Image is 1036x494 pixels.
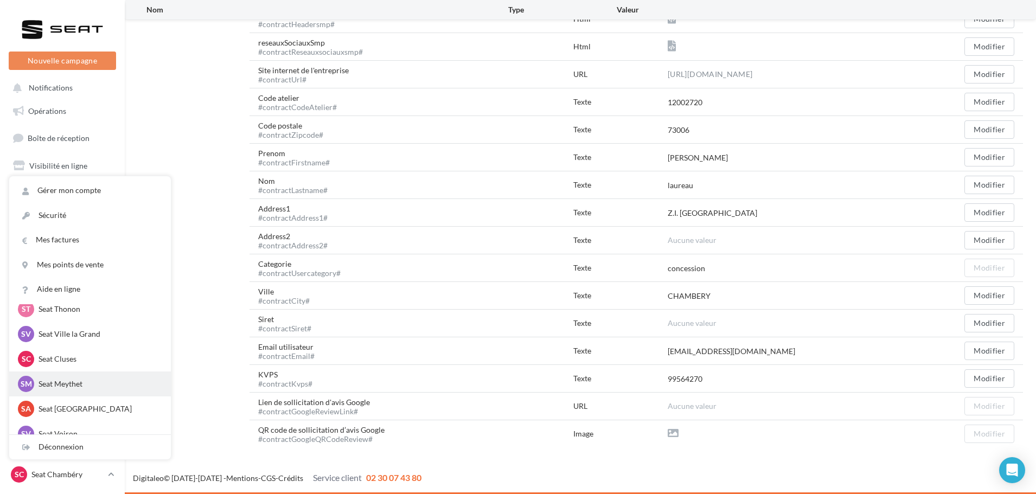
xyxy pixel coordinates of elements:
div: KVPS [258,369,321,388]
div: Texte [573,373,668,384]
p: Seat Thonon [39,304,158,315]
div: #contractCity# [258,297,310,305]
div: URL [573,69,668,80]
div: #contractFirstname# [258,159,330,166]
div: [PERSON_NAME] [668,152,728,163]
div: #contractHeadersmp# [258,21,335,28]
div: Html [573,41,668,52]
div: #contractCodeAtelier# [258,104,337,111]
p: Seat Meythet [39,378,158,389]
div: #contractKvps# [258,380,312,388]
span: Service client [313,472,362,483]
div: Prenom [258,148,338,166]
div: Texte [573,290,668,301]
a: [URL][DOMAIN_NAME] [668,68,752,81]
div: CHAMBERY [668,291,711,301]
div: Texte [573,262,668,273]
a: CGS [261,473,276,483]
div: #contractAddress2# [258,242,328,249]
span: SV [21,329,31,339]
div: #contractZipcode# [258,131,323,139]
a: Visibilité en ligne [7,155,118,177]
div: [EMAIL_ADDRESS][DOMAIN_NAME] [668,346,795,357]
p: Seat Ville la Grand [39,329,158,339]
div: Address2 [258,231,336,249]
button: Modifier [964,314,1014,332]
span: 02 30 07 43 80 [366,472,421,483]
div: Texte [573,179,668,190]
button: Modifier [964,148,1014,166]
span: SM [21,378,32,389]
p: Seat Cluses [39,354,158,364]
span: Aucune valeur [668,318,717,328]
div: headerSmp [258,10,343,28]
span: Opérations [28,106,66,116]
p: Seat [GEOGRAPHIC_DATA] [39,403,158,414]
div: Texte [573,207,668,218]
a: Sécurité [9,203,171,228]
div: Texte [573,97,668,107]
div: #contractReseauxsociauxsmp# [258,48,363,56]
button: Modifier [964,203,1014,222]
div: #contractEmail# [258,352,315,360]
button: Modifier [964,425,1014,443]
div: Texte [573,235,668,246]
div: Texte [573,152,668,163]
div: Site internet de l'entreprise [258,65,357,84]
div: Nom [258,176,336,194]
a: Médiathèque [7,235,118,258]
div: Categorie [258,259,349,277]
div: Z.I. [GEOGRAPHIC_DATA] [668,208,757,219]
span: Boîte de réception [28,133,89,143]
div: Nom [146,4,508,15]
div: #contractLastname# [258,187,328,194]
div: 73006 [668,125,689,136]
a: Campagnes [7,182,118,204]
div: Email utilisateur [258,342,323,360]
a: PLV et print personnalisable [7,289,118,321]
a: Contacts [7,208,118,231]
button: Modifier [964,259,1014,277]
div: reseauxSociauxSmp [258,37,372,56]
div: #contractUrl# [258,76,349,84]
button: Modifier [964,286,1014,305]
div: URL [573,401,668,412]
div: Texte [573,318,668,329]
span: SC [22,354,31,364]
div: laureau [668,180,693,191]
div: Image [573,428,668,439]
div: Code postale [258,120,332,139]
div: #contractGoogleQRCodeReview# [258,435,385,443]
button: Modifier [964,93,1014,111]
a: Campagnes DataOnDemand [7,325,118,357]
div: concession [668,263,705,274]
div: Déconnexion [9,435,171,459]
button: Modifier [964,342,1014,360]
div: Type [508,4,617,15]
span: Aucune valeur [668,235,717,245]
div: Texte [573,124,668,135]
div: #contractUsercategory# [258,270,341,277]
a: Crédits [278,473,303,483]
span: Aucune valeur [668,401,717,410]
span: Notifications [29,84,73,93]
div: Siret [258,314,320,332]
p: Seat Voiron [39,428,158,439]
button: Modifier [964,65,1014,84]
div: #contractGoogleReviewLink# [258,408,370,415]
button: Nouvelle campagne [9,52,116,70]
span: SA [21,403,31,414]
span: SC [15,469,24,480]
div: Lien de sollicitation d'avis Google [258,397,379,415]
div: Open Intercom Messenger [999,457,1025,483]
div: Texte [573,345,668,356]
div: Ville [258,286,318,305]
span: ST [22,304,30,315]
span: SV [21,428,31,439]
button: Modifier [964,176,1014,194]
div: 12002720 [668,97,702,108]
a: Gérer mon compte [9,178,171,203]
a: Mes points de vente [9,253,171,277]
button: Modifier [964,120,1014,139]
button: Modifier [964,231,1014,249]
